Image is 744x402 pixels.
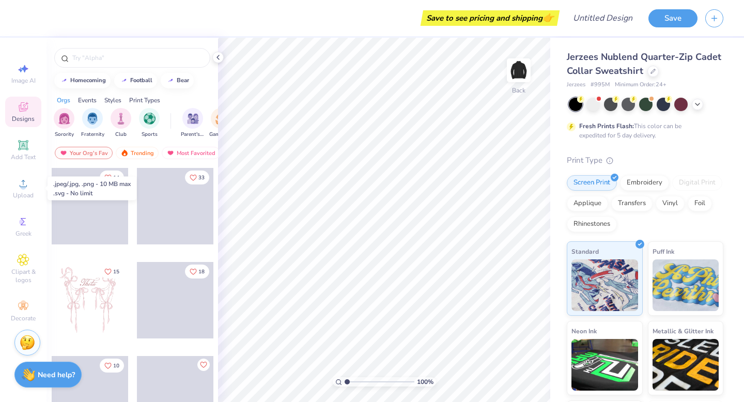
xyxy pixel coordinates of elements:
span: Jerzees [567,81,585,89]
div: filter for Parent's Weekend [181,108,205,138]
span: Sorority [55,131,74,138]
div: Foil [688,196,712,211]
span: Upload [13,191,34,199]
button: filter button [111,108,131,138]
span: Metallic & Glitter Ink [653,326,714,336]
span: Image AI [11,76,36,85]
div: Transfers [611,196,653,211]
img: trend_line.gif [120,78,128,84]
div: .svg - No limit [53,189,131,198]
span: Sports [142,131,158,138]
img: Sports Image [144,113,156,125]
span: 18 [198,269,205,274]
span: 33 [198,175,205,180]
img: Fraternity Image [87,113,98,125]
span: Game Day [209,131,233,138]
span: Fraternity [81,131,104,138]
button: bear [161,73,194,88]
img: most_fav.gif [59,149,68,157]
button: football [114,73,157,88]
span: 15 [113,269,119,274]
img: Back [508,60,529,81]
span: Add Text [11,153,36,161]
div: bear [177,78,189,83]
div: Your Org's Fav [55,147,113,159]
span: # 995M [591,81,610,89]
div: filter for Club [111,108,131,138]
span: Greek [16,229,32,238]
div: Applique [567,196,608,211]
strong: Need help? [38,370,75,380]
div: Styles [104,96,121,105]
img: most_fav.gif [166,149,175,157]
span: Puff Ink [653,246,674,257]
button: Like [100,359,124,373]
button: filter button [54,108,74,138]
span: Club [115,131,127,138]
div: Events [78,96,97,105]
div: Trending [116,147,159,159]
img: trend_line.gif [60,78,68,84]
button: filter button [81,108,104,138]
div: Save to see pricing and shipping [423,10,557,26]
span: Parent's Weekend [181,131,205,138]
span: Clipart & logos [5,268,41,284]
img: trend_line.gif [166,78,175,84]
img: Sorority Image [58,113,70,125]
div: filter for Sports [139,108,160,138]
div: Embroidery [620,175,669,191]
input: Untitled Design [565,8,641,28]
input: Try "Alpha" [71,53,204,63]
div: Rhinestones [567,217,617,232]
strong: Fresh Prints Flash: [579,122,634,130]
button: Like [100,171,124,184]
button: filter button [181,108,205,138]
div: filter for Sorority [54,108,74,138]
img: Standard [571,259,638,311]
span: Decorate [11,314,36,322]
div: This color can be expedited for 5 day delivery. [579,121,706,140]
span: 100 % [417,377,433,386]
div: .jpeg/.jpg, .png - 10 MB max [53,179,131,189]
span: 👉 [542,11,554,24]
button: Like [100,265,124,279]
img: Metallic & Glitter Ink [653,339,719,391]
img: trending.gif [120,149,129,157]
div: filter for Fraternity [81,108,104,138]
button: Save [648,9,698,27]
div: Screen Print [567,175,617,191]
button: homecoming [54,73,111,88]
img: Club Image [115,113,127,125]
span: Standard [571,246,599,257]
div: homecoming [70,78,106,83]
button: filter button [139,108,160,138]
div: Back [512,86,525,95]
div: filter for Game Day [209,108,233,138]
button: Like [197,359,210,371]
div: Print Types [129,96,160,105]
img: Neon Ink [571,339,638,391]
div: football [130,78,152,83]
div: Most Favorited [162,147,220,159]
img: Game Day Image [215,113,227,125]
span: Minimum Order: 24 + [615,81,667,89]
button: filter button [209,108,233,138]
span: 10 [113,363,119,368]
span: Jerzees Nublend Quarter-Zip Cadet Collar Sweatshirt [567,51,721,77]
span: Designs [12,115,35,123]
img: Parent's Weekend Image [187,113,199,125]
img: Puff Ink [653,259,719,311]
div: Print Type [567,154,723,166]
span: Neon Ink [571,326,597,336]
button: Like [185,265,209,279]
button: Like [185,171,209,184]
div: Digital Print [672,175,722,191]
div: Vinyl [656,196,685,211]
div: Orgs [57,96,70,105]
